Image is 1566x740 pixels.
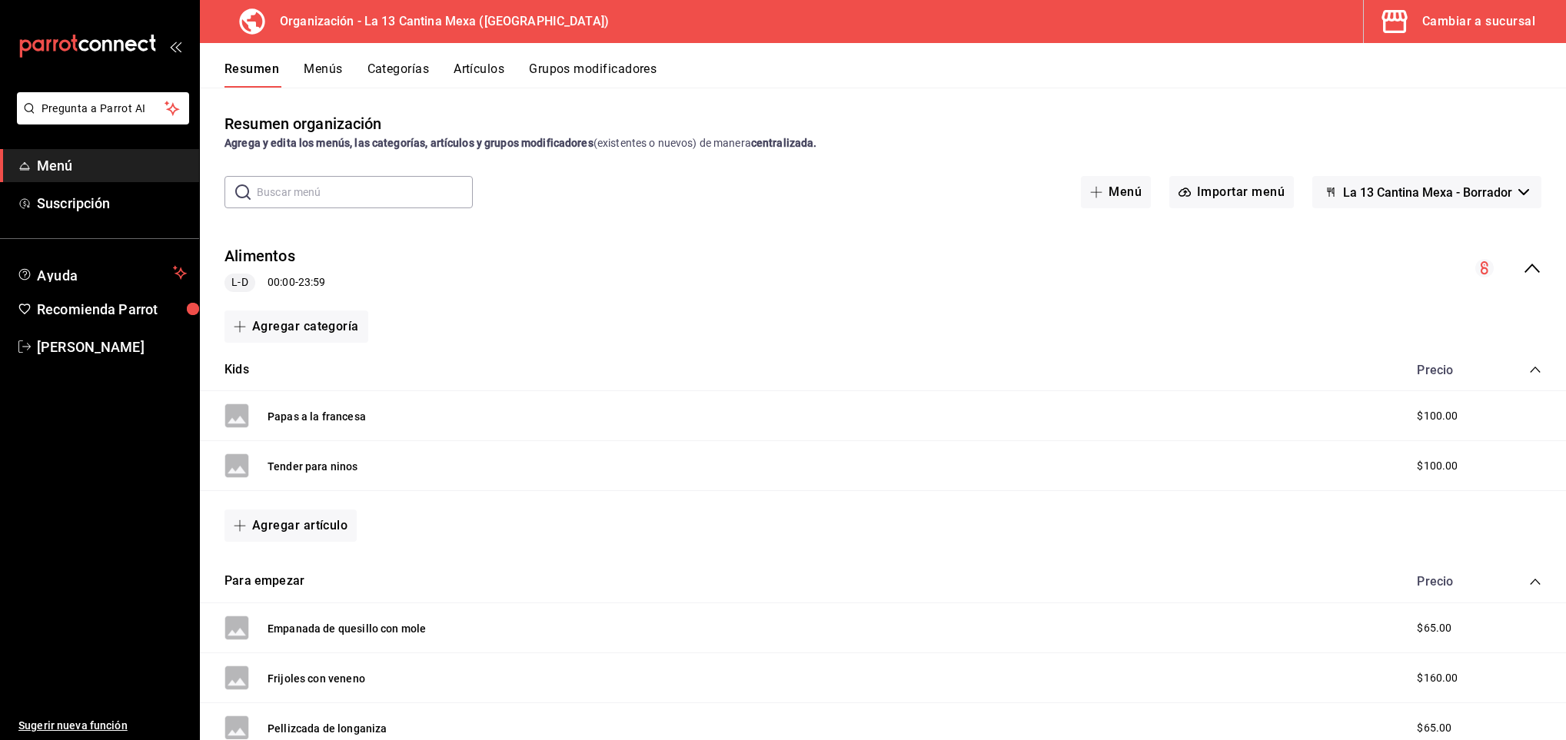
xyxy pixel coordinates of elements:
[304,61,342,88] button: Menús
[224,112,382,135] div: Resumen organización
[224,310,368,343] button: Agregar categoría
[224,137,593,149] strong: Agrega y edita los menús, las categorías, artículos y grupos modificadores
[37,299,187,320] span: Recomienda Parrot
[224,572,304,590] button: Para empezar
[268,409,366,424] button: Papas a la francesa
[225,274,254,290] span: L-D
[454,61,504,88] button: Artículos
[37,264,167,282] span: Ayuda
[37,193,187,214] span: Suscripción
[1401,574,1500,589] div: Precio
[257,177,473,207] input: Buscar menú
[1081,176,1151,208] button: Menú
[1417,458,1458,474] span: $100.00
[224,245,295,267] button: Alimentos
[1417,620,1451,636] span: $65.00
[37,155,187,176] span: Menú
[1417,670,1458,686] span: $160.00
[1529,576,1541,588] button: collapse-category-row
[224,361,249,379] button: Kids
[751,137,817,149] strong: centralizada.
[268,721,387,736] button: Pellizcada de longaniza
[17,92,189,124] button: Pregunta a Parrot AI
[1169,176,1294,208] button: Importar menú
[224,135,1541,151] div: (existentes o nuevos) de manera
[268,621,426,636] button: Empanada de quesillo con mole
[1401,363,1500,377] div: Precio
[529,61,657,88] button: Grupos modificadores
[1312,176,1541,208] button: La 13 Cantina Mexa - Borrador
[268,671,365,686] button: Frijoles con veneno
[1417,408,1458,424] span: $100.00
[1417,720,1451,736] span: $65.00
[37,337,187,357] span: [PERSON_NAME]
[268,12,609,31] h3: Organización - La 13 Cantina Mexa ([GEOGRAPHIC_DATA])
[224,61,279,88] button: Resumen
[169,40,181,52] button: open_drawer_menu
[18,718,187,734] span: Sugerir nueva función
[367,61,430,88] button: Categorías
[11,111,189,128] a: Pregunta a Parrot AI
[1343,185,1512,200] span: La 13 Cantina Mexa - Borrador
[224,274,325,292] div: 00:00 - 23:59
[200,233,1566,304] div: collapse-menu-row
[1422,11,1535,32] div: Cambiar a sucursal
[268,459,358,474] button: Tender para ninos
[224,61,1566,88] div: navigation tabs
[1529,363,1541,376] button: collapse-category-row
[42,101,165,117] span: Pregunta a Parrot AI
[224,509,357,542] button: Agregar artículo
